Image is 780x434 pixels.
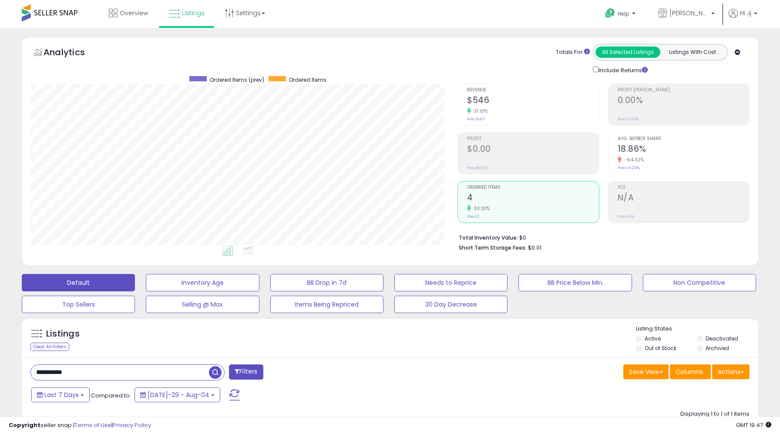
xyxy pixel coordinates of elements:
[30,343,69,351] div: Clear All Filters
[270,274,383,291] button: BB Drop in 7d
[467,144,598,156] h2: $0.00
[618,137,749,141] span: Avg. Buybox Share
[622,157,644,163] small: -54.32%
[618,193,749,204] h2: N/A
[643,274,756,291] button: Non Competitive
[467,117,485,122] small: Prev: $417
[586,65,658,75] div: Include Returns
[729,9,757,28] a: Hi Jj
[182,9,205,17] span: Listings
[736,421,771,429] span: 2025-08-12 19:47 GMT
[645,344,676,352] label: Out of Stock
[618,185,749,190] span: ROI
[467,193,598,204] h2: 4
[22,296,135,313] button: Top Sellers
[44,46,102,60] h5: Analytics
[459,234,518,241] b: Total Inventory Value:
[636,325,758,333] p: Listing States:
[467,137,598,141] span: Profit
[229,364,263,380] button: Filters
[148,391,209,399] span: [DATE]-29 - Aug-04
[660,47,725,58] button: Listings With Cost
[676,367,703,376] span: Columns
[618,88,749,93] span: Profit [PERSON_NAME]
[623,364,669,379] button: Save View
[91,391,131,400] span: Compared to:
[467,95,598,107] h2: $546
[289,76,326,83] span: Ordered Items
[618,165,640,170] small: Prev: 41.29%
[556,48,590,57] div: Totals For
[44,391,79,399] span: Last 7 Days
[605,8,615,19] i: Get Help
[645,335,661,342] label: Active
[394,274,508,291] button: Needs to Reprice
[618,10,629,17] span: Help
[467,88,598,93] span: Revenue
[618,214,635,219] small: Prev: N/A
[9,421,40,429] strong: Copyright
[618,95,749,107] h2: 0.00%
[595,47,660,58] button: All Selected Listings
[394,296,508,313] button: 30 Day Decrease
[459,244,527,251] b: Short Term Storage Fees:
[706,344,729,352] label: Archived
[706,335,738,342] label: Deactivated
[528,244,541,252] span: $0.01
[467,185,598,190] span: Ordered Items
[22,274,135,291] button: Default
[31,387,90,402] button: Last 7 Days
[712,364,750,379] button: Actions
[471,205,490,212] small: 33.33%
[618,117,639,122] small: Prev: 0.00%
[669,9,709,17] span: [PERSON_NAME]'s Movies
[74,421,111,429] a: Terms of Use
[471,108,487,114] small: 31.10%
[120,9,148,17] span: Overview
[270,296,383,313] button: Items Being Repriced
[618,144,749,156] h2: 18.86%
[670,364,711,379] button: Columns
[9,421,151,430] div: seller snap | |
[680,410,750,418] div: Displaying 1 to 1 of 1 items
[467,165,487,170] small: Prev: $0.00
[146,274,259,291] button: Inventory Age
[740,9,751,17] span: Hi Jj
[134,387,220,402] button: [DATE]-29 - Aug-04
[467,214,479,219] small: Prev: 3
[598,1,644,28] a: Help
[459,232,743,242] li: $0
[518,274,632,291] button: BB Price Below Min
[46,328,80,340] h5: Listings
[146,296,259,313] button: Selling @ Max
[113,421,151,429] a: Privacy Policy
[210,76,264,83] span: Ordered Items (prev)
